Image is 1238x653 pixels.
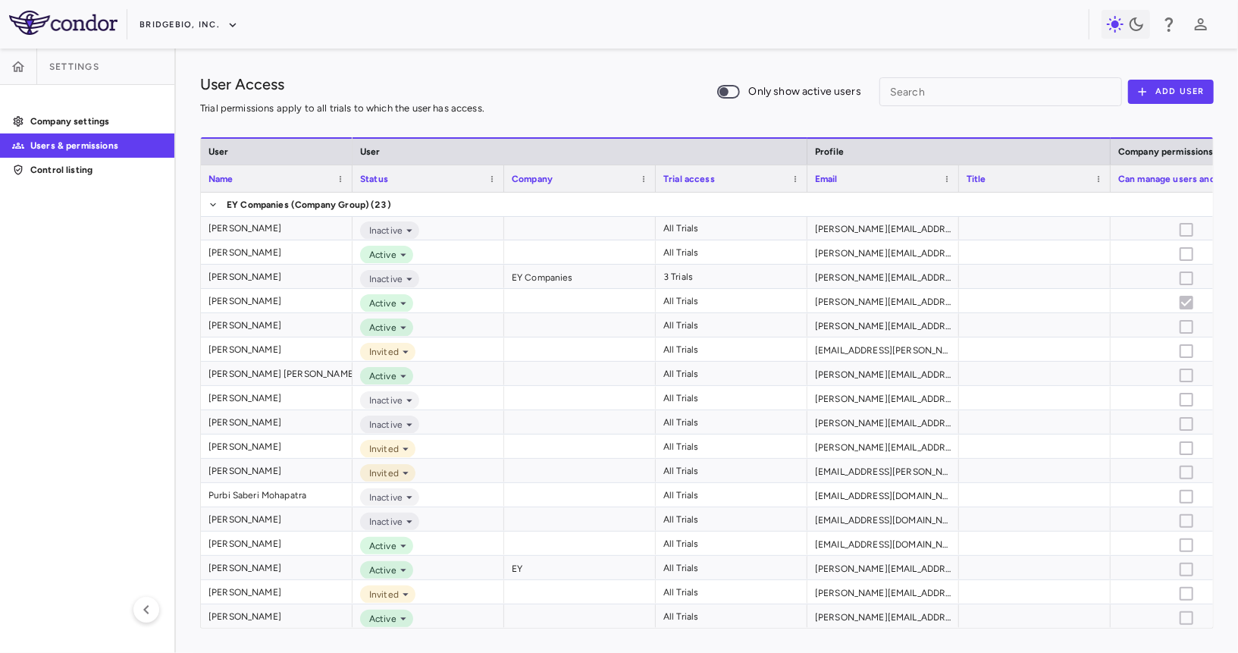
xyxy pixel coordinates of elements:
[363,394,403,407] span: Inactive
[49,61,99,73] span: Settings
[363,539,396,553] span: Active
[1171,359,1202,391] span: Cannot update permissions for partner users
[1171,287,1202,319] span: Cannot update permissions for partner users
[208,313,281,337] div: [PERSON_NAME]
[663,240,699,265] div: All Trials
[663,459,699,483] div: All Trials
[512,174,553,184] span: Company
[1171,481,1202,513] span: Cannot update permissions for partner users
[208,337,281,362] div: [PERSON_NAME]
[807,580,959,604] div: [PERSON_NAME][EMAIL_ADDRESS][PERSON_NAME][DOMAIN_NAME]
[360,146,381,157] span: User
[363,369,396,383] span: Active
[807,556,959,579] div: [PERSON_NAME][EMAIL_ADDRESS][DOMAIN_NAME]
[1171,602,1202,634] span: Cannot update permissions for partner users
[363,466,399,480] span: Invited
[363,515,403,529] span: Inactive
[1171,384,1202,416] span: Cannot update permissions for partner users
[1171,457,1202,488] span: Cannot update permissions for partner users
[807,240,959,264] div: [PERSON_NAME][EMAIL_ADDRESS][PERSON_NAME][DOMAIN_NAME]
[363,248,396,262] span: Active
[139,13,238,37] button: BridgeBio, Inc.
[1171,408,1202,440] span: Cannot update permissions for partner users
[504,556,656,579] div: EY
[807,362,959,385] div: [PERSON_NAME][EMAIL_ADDRESS][PERSON_NAME][DOMAIN_NAME]
[663,410,699,435] div: All Trials
[363,272,403,286] span: Inactive
[1171,578,1202,610] span: Cannot update permissions for partner users
[1171,529,1202,561] span: Cannot update permissions for partner users
[663,604,699,629] div: All Trials
[663,532,699,556] div: All Trials
[815,174,838,184] span: Email
[504,265,656,288] div: EY Companies
[663,174,715,184] span: Trial access
[208,146,229,157] span: User
[1171,554,1202,586] span: Cannot update permissions for partner users
[807,507,959,531] div: [EMAIL_ADDRESS][DOMAIN_NAME]
[363,297,396,310] span: Active
[815,146,844,157] span: Profile
[363,564,396,577] span: Active
[363,442,399,456] span: Invited
[1171,214,1202,246] span: Cannot update permissions for partner users
[807,483,959,507] div: [EMAIL_ADDRESS][DOMAIN_NAME]
[1128,80,1214,104] button: Add User
[967,174,986,184] span: Title
[1171,335,1202,367] span: Cannot update permissions for partner users
[363,491,403,504] span: Inactive
[1171,262,1202,294] span: Cannot update permissions for partner users
[1118,146,1214,157] span: Company permissions
[208,507,281,532] div: [PERSON_NAME]
[208,459,281,483] div: [PERSON_NAME]
[30,115,162,128] p: Company settings
[208,556,281,580] div: [PERSON_NAME]
[749,83,861,100] span: Only show active users
[208,174,233,184] span: Name
[807,313,959,337] div: [PERSON_NAME][EMAIL_ADDRESS][PERSON_NAME][DOMAIN_NAME]
[663,483,699,507] div: All Trials
[360,174,388,184] span: Status
[208,604,281,629] div: [PERSON_NAME]
[208,386,281,410] div: [PERSON_NAME]
[30,163,162,177] p: Control listing
[663,337,699,362] div: All Trials
[363,612,396,626] span: Active
[363,588,399,601] span: Invited
[208,216,281,240] div: [PERSON_NAME]
[807,435,959,458] div: [PERSON_NAME][EMAIL_ADDRESS][PERSON_NAME][DOMAIN_NAME]
[807,337,959,361] div: [EMAIL_ADDRESS][PERSON_NAME][PERSON_NAME][DOMAIN_NAME]
[807,386,959,410] div: [PERSON_NAME][EMAIL_ADDRESS][PERSON_NAME][DOMAIN_NAME]
[200,73,284,96] h1: User Access
[663,216,699,240] div: All Trials
[663,265,693,289] div: 3 Trials
[30,139,162,152] p: Users & permissions
[663,289,699,313] div: All Trials
[663,580,699,604] div: All Trials
[208,240,281,265] div: [PERSON_NAME]
[208,410,281,435] div: [PERSON_NAME]
[208,532,281,556] div: [PERSON_NAME]
[807,410,959,434] div: [PERSON_NAME][EMAIL_ADDRESS][PERSON_NAME][PERSON_NAME][DOMAIN_NAME]
[363,321,396,334] span: Active
[363,224,403,237] span: Inactive
[663,386,699,410] div: All Trials
[9,11,118,35] img: logo-full-SnFGN8VE.png
[1171,432,1202,464] span: Cannot update permissions for partner users
[663,556,699,580] div: All Trials
[807,289,959,312] div: [PERSON_NAME][EMAIL_ADDRESS][DOMAIN_NAME]
[227,193,369,217] span: EY Companies (Company Group)
[208,580,281,604] div: [PERSON_NAME]
[371,193,391,217] span: (23)
[208,265,281,289] div: [PERSON_NAME]
[807,532,959,555] div: [EMAIL_ADDRESS][DOMAIN_NAME]
[363,418,403,432] span: Inactive
[807,604,959,628] div: [PERSON_NAME][EMAIL_ADDRESS][DOMAIN_NAME]
[363,345,399,359] span: Invited
[807,216,959,240] div: [PERSON_NAME][EMAIL_ADDRESS][DOMAIN_NAME]
[208,289,281,313] div: [PERSON_NAME]
[208,435,281,459] div: [PERSON_NAME]
[208,483,306,507] div: Purbi Saberi Mohapatra
[208,362,356,386] div: [PERSON_NAME] [PERSON_NAME]
[1171,505,1202,537] span: Cannot update permissions for partner users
